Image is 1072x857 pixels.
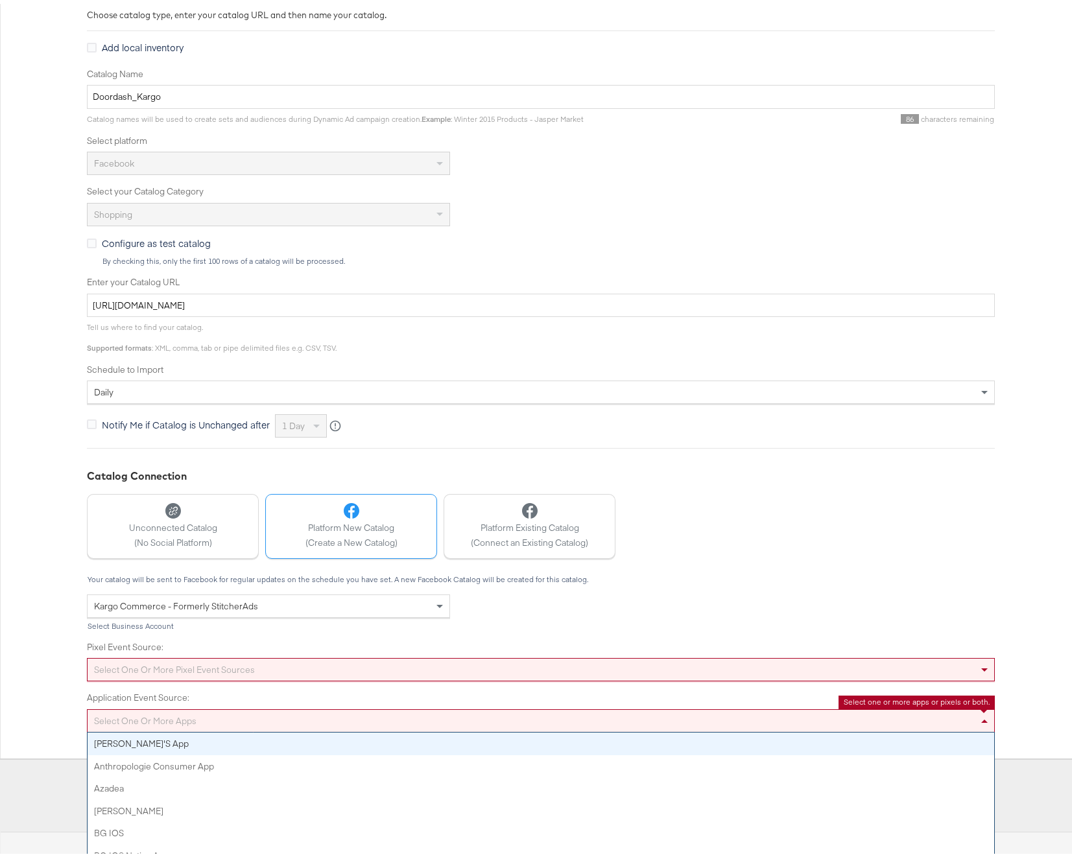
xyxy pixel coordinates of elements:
[94,596,258,608] span: Kargo Commerce - Formerly StitcherAds
[305,533,398,545] span: (Create a New Catalog)
[129,533,217,545] span: (No Social Platform)
[87,110,584,120] span: Catalog names will be used to create sets and audiences during Dynamic Ad campaign creation. : Wi...
[87,688,995,700] label: Application Event Source:
[88,729,994,751] div: Adam's App
[94,154,134,165] span: Facebook
[87,637,995,650] label: Pixel Event Source:
[584,110,995,121] div: characters remaining
[102,414,270,427] span: Notify Me if Catalog is Unchanged after
[87,465,995,480] div: Catalog Connection
[87,339,152,349] strong: Supported formats
[87,290,995,314] input: Enter Catalog URL, e.g. http://www.example.com/products.xml
[444,490,615,555] button: Platform Existing Catalog(Connect an Existing Catalog)
[88,751,994,774] div: Anthropologie Consumer App
[102,37,184,50] span: Add local inventory
[282,416,305,428] span: 1 day
[87,272,995,285] label: Enter your Catalog URL
[88,773,994,796] div: Azadea
[87,81,995,105] input: Name your catalog e.g. My Dynamic Product Catalog
[87,618,450,627] div: Select Business Account
[102,233,211,246] span: Configure as test catalog
[87,318,337,349] span: Tell us where to find your catalog. : XML, comma, tab or pipe delimited files e.g. CSV, TSV.
[844,693,990,703] li: Select one or more apps or pixels or both.
[87,5,995,18] div: Choose catalog type, enter your catalog URL and then name your catalog.
[87,360,995,372] label: Schedule to Import
[129,518,217,530] span: Unconnected Catalog
[471,518,588,530] span: Platform Existing Catalog
[87,64,995,76] label: Catalog Name
[87,571,995,580] div: Your catalog will be sent to Facebook for regular updates on the schedule you have set. A new Fac...
[901,110,919,120] span: 86
[88,706,994,728] div: Select one or more apps
[265,490,437,555] button: Platform New Catalog(Create a New Catalog)
[102,253,995,262] div: By checking this, only the first 100 rows of a catalog will be processed.
[305,518,398,530] span: Platform New Catalog
[87,490,259,555] button: Unconnected Catalog(No Social Platform)
[422,110,451,120] strong: Example
[87,131,995,143] label: Select platform
[94,205,132,217] span: Shopping
[88,655,994,677] div: Select one or more pixel event sources
[88,818,994,841] div: BG iOS
[88,796,994,819] div: Belk
[94,382,113,394] span: daily
[87,182,995,194] label: Select your Catalog Category
[471,533,588,545] span: (Connect an Existing Catalog)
